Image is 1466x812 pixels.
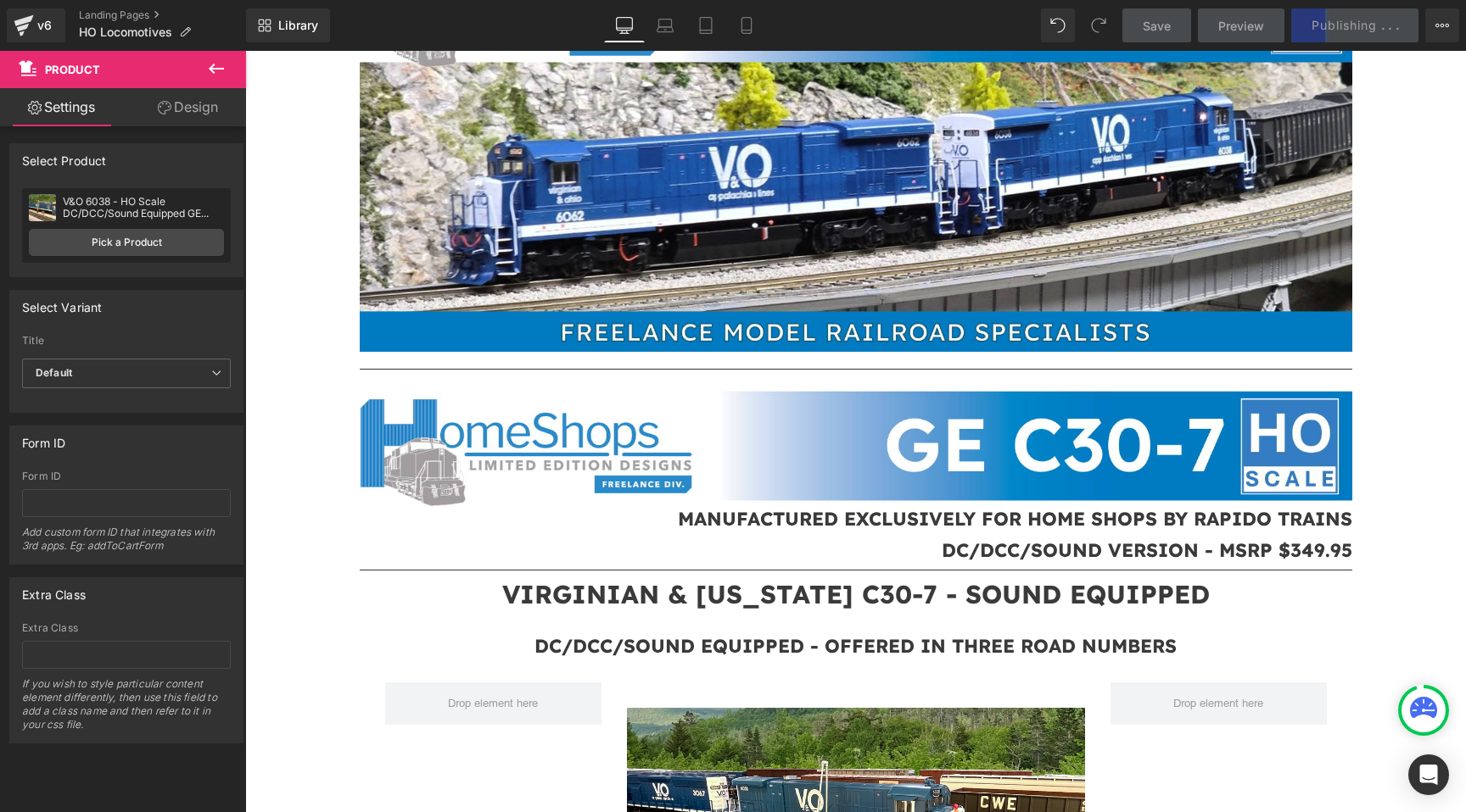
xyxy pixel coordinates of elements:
a: Design [126,88,249,126]
span: HO Locomotives [79,25,172,39]
span: Save [1143,17,1171,35]
a: Preview [1198,8,1284,42]
div: V&O 6038 - HO Scale DC/DCC/Sound Equipped GE C30-7 Locomotive [63,196,224,220]
strong: DC/DCC/SOUND EQUIPPED - OFFERED IN THREE ROAD NUMBERS [289,583,932,607]
div: Form ID [22,426,65,450]
div: Open Intercom Messenger [1408,754,1449,795]
a: Desktop [604,8,645,42]
a: Pick a Product [29,229,224,256]
div: If you wish to style particular content element differently, then use this field to add a class n... [22,677,231,742]
span: Product [45,63,100,76]
a: Tablet [685,8,726,42]
span: Preview [1218,17,1264,35]
button: More [1425,8,1459,42]
button: Undo [1041,8,1075,42]
a: Mobile [726,8,767,42]
button: Redo [1082,8,1116,42]
div: Select Variant [22,291,103,314]
div: Select Product [22,144,107,168]
a: v6 [7,8,65,42]
div: Extra Class [22,578,86,602]
div: Form ID [22,470,231,482]
b: Default [36,366,72,379]
img: pImage [29,194,56,221]
div: Extra Class [22,622,231,634]
label: Title [22,335,231,352]
strong: VIRGINIAN & [US_STATE] C30-7 - SOUND EQUIPPED [257,527,965,559]
div: Add custom form ID that integrates with 3rd apps. Eg: addToCartForm [22,526,231,564]
a: Laptop [645,8,685,42]
span: Library [278,18,318,33]
strong: DC/DCC/SOUND VERSION - MSRP $349.95 [697,487,1107,511]
a: Landing Pages [79,8,246,22]
strong: MANUFACTURED EXCLUSIVELY FOR HOME SHOPS BY RAPIDO TRAINS [433,456,1107,480]
a: New Library [246,8,330,42]
div: v6 [34,14,55,36]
